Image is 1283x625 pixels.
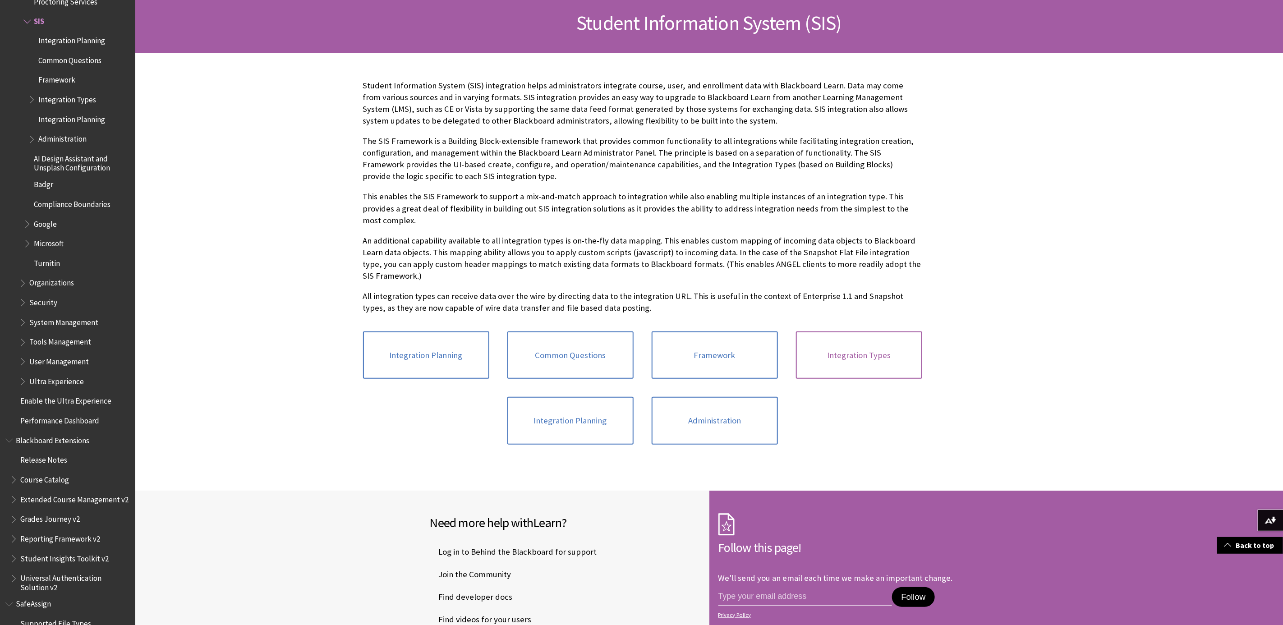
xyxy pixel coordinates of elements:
span: System Management [29,315,98,327]
p: We'll send you an email each time we make an important change. [718,573,953,583]
img: Subscription Icon [718,513,735,536]
span: Google [34,217,57,229]
a: Join the Community [430,568,513,581]
button: Follow [892,587,934,607]
span: Security [29,295,57,308]
span: Universal Authentication Solution v2 [20,571,129,593]
span: Student Insights Toolkit v2 [20,551,109,564]
span: Extended Course Management v2 [20,492,129,505]
nav: Book outline for Blackboard Extensions [5,433,130,593]
a: Integration Planning [507,397,634,445]
span: Integration Types [38,92,96,105]
span: Integration Planning [38,33,105,46]
span: SIS [34,14,44,26]
span: Compliance Boundaries [34,197,110,209]
span: Common Questions [38,53,101,65]
a: Privacy Policy [718,612,986,618]
span: Log in to Behind the Blackboard for support [430,545,597,559]
span: Microsoft [34,236,64,248]
span: Find developer docs [430,590,513,604]
span: User Management [29,354,89,367]
span: Enable the Ultra Experience [20,394,111,406]
h2: Follow this page! [718,538,989,557]
h2: Need more help with ? [430,513,700,532]
span: SafeAssign [16,597,51,609]
a: Common Questions [507,331,634,379]
a: Framework [652,331,778,379]
span: Turnitin [34,256,60,268]
span: Release Notes [20,453,67,465]
span: Integration Planning [38,112,105,124]
span: Join the Community [430,568,511,581]
a: Back to top [1217,537,1283,554]
span: Course Catalog [20,473,69,485]
span: Organizations [29,276,74,288]
span: Tools Management [29,335,91,347]
span: AI Design Assistant and Unsplash Configuration [34,152,129,173]
a: Integration Types [796,331,922,379]
a: Find developer docs [430,590,515,604]
span: Framework [38,73,75,85]
p: An additional capability available to all integration types is on-the-fly data mapping. This enab... [363,235,922,282]
p: Student Information System (SIS) integration helps administrators integrate course, user, and enr... [363,80,922,127]
span: Student Information System (SIS) [576,10,842,35]
a: Log in to Behind the Blackboard for support [430,545,599,559]
span: Blackboard Extensions [16,433,89,446]
p: All integration types can receive data over the wire by directing data to the integration URL. Th... [363,290,922,314]
p: This enables the SIS Framework to support a mix-and-match approach to integration while also enab... [363,191,922,226]
p: The SIS Framework is a Building Block-extensible framework that provides common functionality to ... [363,135,922,183]
a: Administration [652,397,778,445]
span: Administration [38,132,87,144]
span: Grades Journey v2 [20,512,80,524]
span: Learn [533,515,561,531]
a: Integration Planning [363,331,489,379]
span: Performance Dashboard [20,414,99,426]
span: Badgr [34,177,53,189]
input: email address [718,587,892,606]
span: Reporting Framework v2 [20,532,100,544]
span: Ultra Experience [29,374,84,386]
